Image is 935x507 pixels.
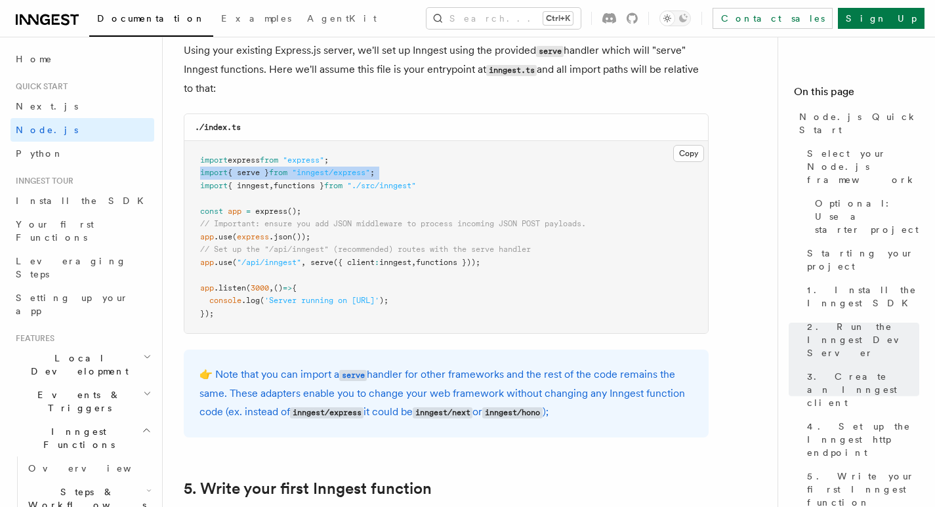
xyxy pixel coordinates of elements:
[411,258,416,267] span: ,
[16,195,152,206] span: Install the SDK
[10,176,73,186] span: Inngest tour
[28,463,163,474] span: Overview
[10,249,154,286] a: Leveraging Steps
[228,207,241,216] span: app
[246,283,251,293] span: (
[16,293,129,316] span: Setting up your app
[16,256,127,279] span: Leveraging Steps
[324,181,343,190] span: from
[89,4,213,37] a: Documentation
[214,258,232,267] span: .use
[416,258,480,267] span: functions }));
[10,286,154,323] a: Setting up your app
[246,207,251,216] span: =
[802,315,919,365] a: 2. Run the Inngest Dev Server
[482,407,542,418] code: inngest/hono
[10,352,143,378] span: Local Development
[292,232,310,241] span: ());
[815,197,919,236] span: Optional: Use a starter project
[426,8,581,29] button: Search...Ctrl+K
[347,181,416,190] span: "./src/inngest"
[673,145,704,162] button: Copy
[375,258,379,267] span: :
[195,123,241,132] code: ./index.ts
[237,258,301,267] span: "/api/inngest"
[10,346,154,383] button: Local Development
[200,258,214,267] span: app
[794,105,919,142] a: Node.js Quick Start
[283,283,292,293] span: =>
[10,47,154,71] a: Home
[16,148,64,159] span: Python
[807,283,919,310] span: 1. Install the Inngest SDK
[10,388,143,415] span: Events & Triggers
[200,155,228,165] span: import
[659,10,691,26] button: Toggle dark mode
[307,13,377,24] span: AgentKit
[260,155,278,165] span: from
[232,258,237,267] span: (
[16,125,78,135] span: Node.js
[274,181,324,190] span: functions }
[213,4,299,35] a: Examples
[269,181,274,190] span: ,
[802,142,919,192] a: Select your Node.js framework
[200,232,214,241] span: app
[802,415,919,464] a: 4. Set up the Inngest http endpoint
[10,420,154,456] button: Inngest Functions
[807,247,919,273] span: Starting your project
[232,232,237,241] span: (
[200,309,214,318] span: });
[237,232,269,241] span: express
[16,101,78,112] span: Next.js
[339,370,367,381] code: serve
[10,189,154,213] a: Install the SDK
[10,118,154,142] a: Node.js
[200,219,586,228] span: // Important: ensure you add JSON middleware to process incoming JSON POST payloads.
[184,479,432,498] a: 5. Write your first Inngest function
[200,245,531,254] span: // Set up the "/api/inngest" (recommended) routes with the serve handler
[16,219,94,243] span: Your first Functions
[200,181,228,190] span: import
[290,407,364,418] code: inngest/express
[799,110,919,136] span: Node.js Quick Start
[324,155,329,165] span: ;
[264,296,379,305] span: 'Server running on [URL]'
[536,46,564,57] code: serve
[486,65,537,76] code: inngest.ts
[184,41,709,98] p: Using your existing Express.js server, we'll set up Inngest using the provided handler which will...
[200,207,223,216] span: const
[287,207,301,216] span: ();
[200,168,228,177] span: import
[10,94,154,118] a: Next.js
[209,296,241,305] span: console
[802,365,919,415] a: 3. Create an Inngest client
[10,383,154,420] button: Events & Triggers
[16,52,52,66] span: Home
[299,4,384,35] a: AgentKit
[379,296,388,305] span: );
[838,8,925,29] a: Sign Up
[310,258,333,267] span: serve
[97,13,205,24] span: Documentation
[370,168,375,177] span: ;
[292,168,370,177] span: "inngest/express"
[10,333,54,344] span: Features
[292,283,297,293] span: {
[251,283,269,293] span: 3000
[214,232,232,241] span: .use
[379,258,411,267] span: inngest
[274,283,283,293] span: ()
[807,147,919,186] span: Select your Node.js framework
[794,84,919,105] h4: On this page
[269,168,287,177] span: from
[10,81,68,92] span: Quick start
[807,370,919,409] span: 3. Create an Inngest client
[241,296,260,305] span: .log
[221,13,291,24] span: Examples
[23,456,154,480] a: Overview
[200,283,214,293] span: app
[283,155,324,165] span: "express"
[10,142,154,165] a: Python
[339,368,367,380] a: serve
